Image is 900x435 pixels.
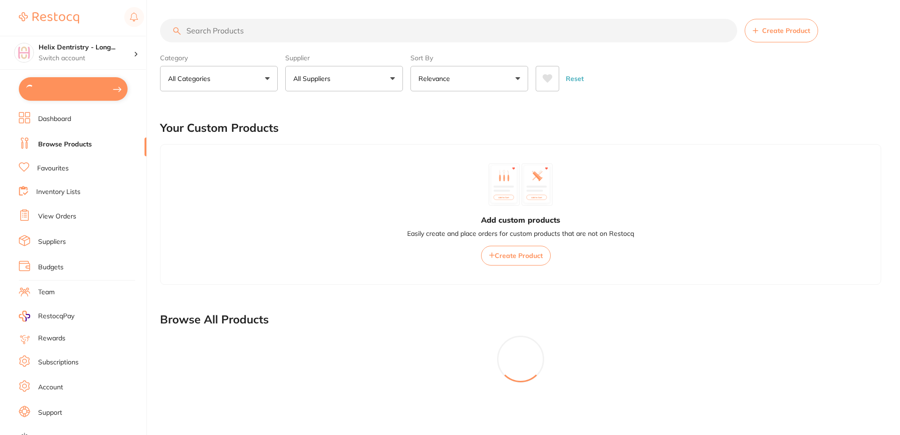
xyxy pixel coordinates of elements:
[38,237,66,247] a: Suppliers
[36,187,80,197] a: Inventory Lists
[38,263,64,272] a: Budgets
[293,74,334,83] p: All Suppliers
[19,7,79,29] a: Restocq Logo
[410,66,528,91] button: Relevance
[38,408,62,418] a: Support
[19,311,74,322] a: RestocqPay
[495,251,543,260] span: Create Product
[38,334,65,343] a: Rewards
[19,311,30,322] img: RestocqPay
[407,229,634,239] p: Easily create and place orders for custom products that are not on Restocq
[37,164,69,173] a: Favourites
[762,27,810,34] span: Create Product
[160,121,279,135] h2: Your Custom Products
[38,312,74,321] span: RestocqPay
[563,66,587,91] button: Reset
[285,66,403,91] button: All Suppliers
[38,358,79,367] a: Subscriptions
[160,313,269,326] h2: Browse All Products
[481,246,551,266] button: Create Product
[38,212,76,221] a: View Orders
[160,19,737,42] input: Search Products
[489,163,520,206] img: custom_product_1
[285,54,403,62] label: Supplier
[39,43,134,52] h4: Helix Dentristry - Long Jetty
[522,163,553,206] img: custom_product_2
[38,140,92,149] a: Browse Products
[38,288,55,297] a: Team
[481,215,560,225] h3: Add custom products
[38,114,71,124] a: Dashboard
[168,74,214,83] p: All Categories
[160,54,278,62] label: Category
[38,383,63,392] a: Account
[15,43,33,62] img: Helix Dentristry - Long Jetty
[39,54,134,63] p: Switch account
[418,74,454,83] p: Relevance
[745,19,818,42] button: Create Product
[410,54,528,62] label: Sort By
[160,66,278,91] button: All Categories
[19,12,79,24] img: Restocq Logo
